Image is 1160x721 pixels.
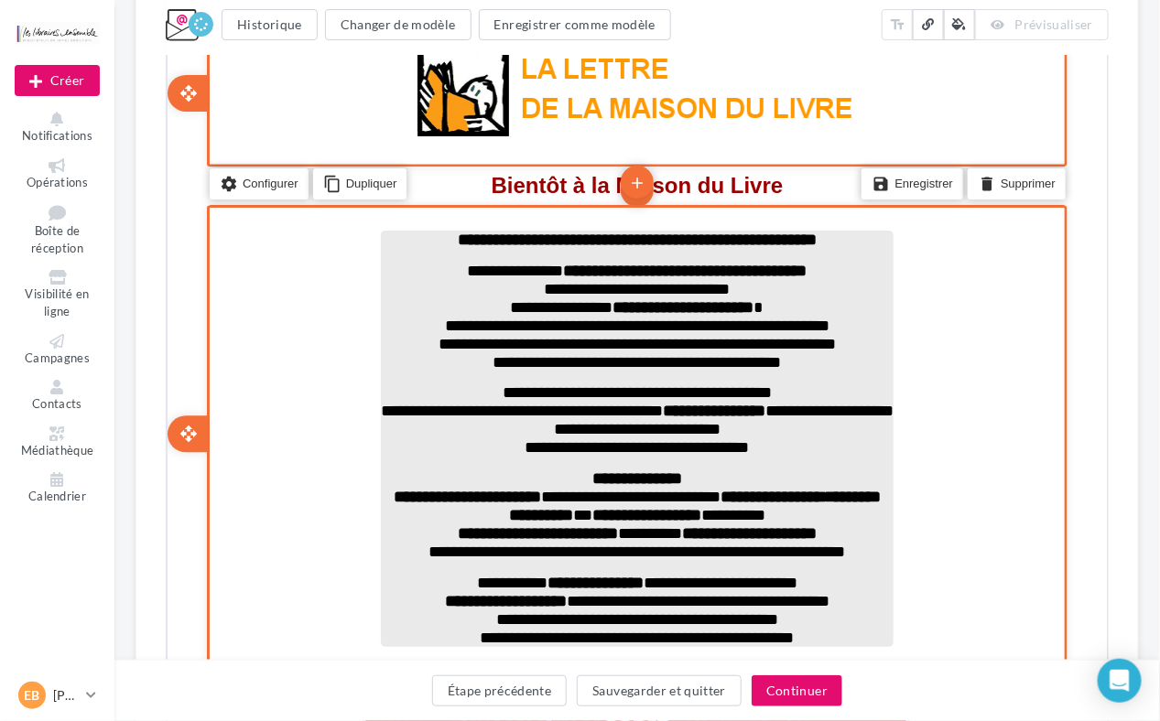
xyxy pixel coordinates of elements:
span: Campagnes [25,350,90,365]
a: Campagnes [15,330,100,370]
button: Historique [222,9,318,40]
span: Opérations [27,175,88,189]
span: Médiathèque [21,443,94,457]
i: save [704,1,722,27]
div: Open Intercom Messenger [1098,659,1142,703]
span: Notifications [22,128,92,143]
span: Bientôt à la Maison du Livre [324,188,616,212]
button: text_fields [882,9,913,40]
span: Prévisualiser [1015,16,1094,32]
button: Créer [15,65,100,96]
i: content_copy [156,186,174,211]
button: Sauvegarder et quitter [577,675,742,706]
a: Calendrier [15,468,100,508]
a: Contacts [15,376,100,415]
li: Ajouter un bloc [453,685,486,718]
i: save [704,186,722,211]
a: Cliquez-ici [539,14,590,27]
div: Enregistrement en cours [189,12,213,37]
i: open_with [12,440,30,458]
i: delete [810,186,829,211]
i: content_copy [156,1,174,27]
i: open_with [12,99,30,117]
li: Dupliquer le bloc [146,183,240,214]
div: Nouvelle campagne [15,65,100,96]
span: Visibilité en ligne [25,287,89,319]
span: Boîte de réception [31,224,83,256]
button: Changer de modèle [325,9,472,40]
li: Ajouter un bloc [453,179,486,212]
span: Calendrier [28,489,86,503]
a: Visibilité en ligne [15,266,100,322]
button: Notifications [15,108,100,147]
i: add [461,181,479,212]
i: settings [52,186,70,211]
button: Continuer [752,675,842,706]
li: Supprimer le bloc [800,183,898,214]
a: Opérations [15,155,100,194]
i: settings [52,1,70,27]
li: Configurer le bloc [42,183,141,214]
span: EB [25,686,40,705]
p: [PERSON_NAME] [53,686,79,705]
button: Prévisualiser [975,9,1109,40]
a: Médiathèque [15,423,100,462]
a: EB [PERSON_NAME] [15,678,100,713]
img: tetiere_lamaisondulivre.jpg [241,47,699,169]
i: add [461,687,479,718]
a: Boîte de réception [15,200,100,259]
li: Enregistrer le bloc [694,183,796,214]
u: Cliquez-ici [539,15,590,27]
i: delete [810,1,829,27]
button: Enregistrer comme modèle [479,9,671,40]
button: Étape précédente [432,675,568,706]
span: Contacts [32,396,82,411]
span: L'email ne s'affiche pas correctement ? [350,15,539,27]
i: text_fields [889,16,905,34]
